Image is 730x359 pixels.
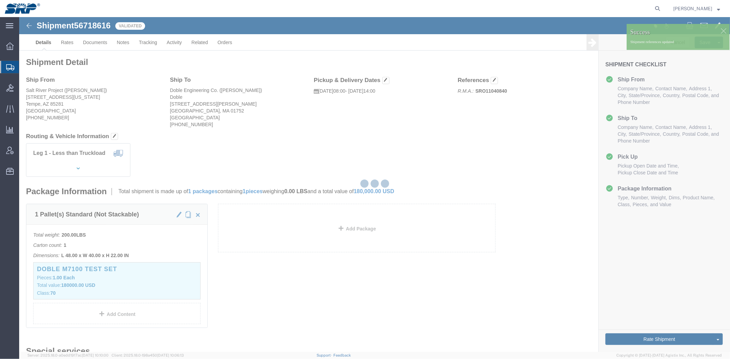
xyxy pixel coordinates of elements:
[82,353,108,357] span: [DATE] 10:10:00
[27,353,108,357] span: Server: 2025.18.0-a0edd1917ac
[673,4,720,13] button: [PERSON_NAME]
[673,5,712,12] span: Marissa Camacho
[157,353,184,357] span: [DATE] 10:06:13
[317,353,334,357] a: Support
[333,353,351,357] a: Feedback
[112,353,184,357] span: Client: 2025.18.0-198a450
[5,3,40,14] img: logo
[616,353,722,358] span: Copyright © [DATE]-[DATE] Agistix Inc., All Rights Reserved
